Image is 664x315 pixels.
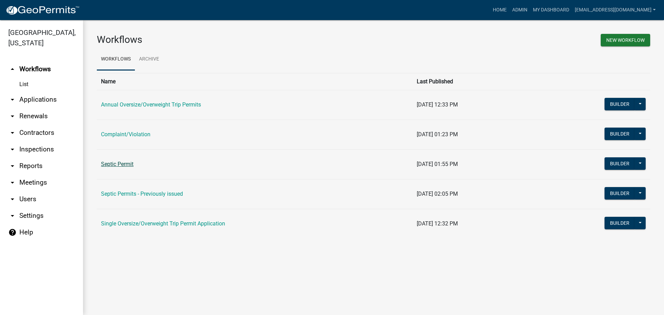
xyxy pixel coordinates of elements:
i: arrow_drop_down [8,112,17,120]
i: arrow_drop_down [8,212,17,220]
a: My Dashboard [530,3,572,17]
a: [EMAIL_ADDRESS][DOMAIN_NAME] [572,3,658,17]
i: help [8,228,17,237]
span: [DATE] 02:05 PM [417,191,458,197]
th: Last Published [413,73,531,90]
button: Builder [605,157,635,170]
button: Builder [605,128,635,140]
h3: Workflows [97,34,368,46]
a: Single Oversize/Overweight Trip Permit Application [101,220,225,227]
a: Complaint/Violation [101,131,150,138]
button: Builder [605,187,635,200]
th: Name [97,73,413,90]
a: Septic Permits - Previously issued [101,191,183,197]
a: Archive [135,48,163,71]
i: arrow_drop_down [8,178,17,187]
a: Admin [509,3,530,17]
a: Workflows [97,48,135,71]
span: [DATE] 12:32 PM [417,220,458,227]
i: arrow_drop_down [8,195,17,203]
i: arrow_drop_down [8,145,17,154]
i: arrow_drop_down [8,95,17,104]
i: arrow_drop_down [8,162,17,170]
a: Annual Oversize/Overweight Trip Permits [101,101,201,108]
button: Builder [605,98,635,110]
button: New Workflow [601,34,650,46]
i: arrow_drop_down [8,129,17,137]
span: [DATE] 12:33 PM [417,101,458,108]
i: arrow_drop_up [8,65,17,73]
span: [DATE] 01:23 PM [417,131,458,138]
button: Builder [605,217,635,229]
span: [DATE] 01:55 PM [417,161,458,167]
a: Home [490,3,509,17]
a: Septic Permit [101,161,133,167]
